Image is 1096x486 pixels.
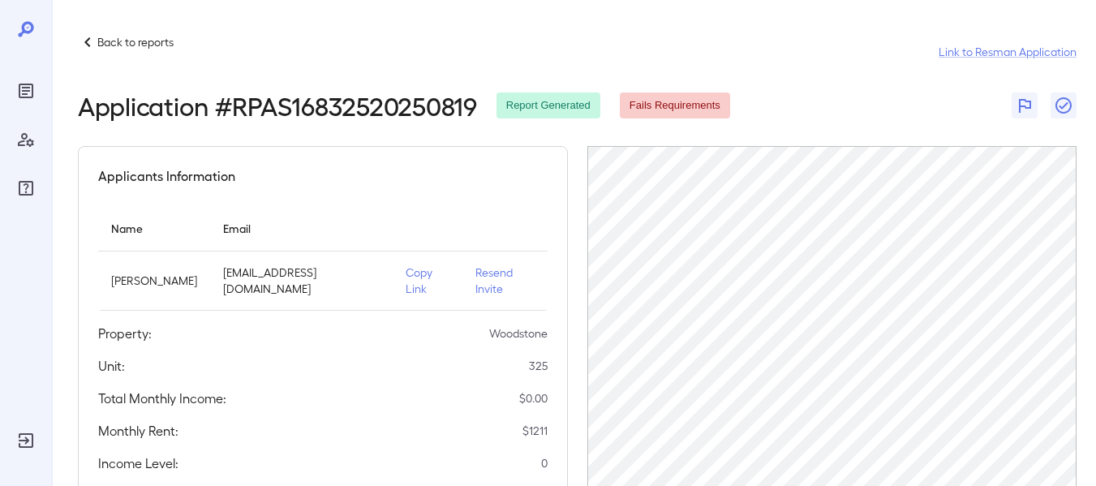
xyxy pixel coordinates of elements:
[519,390,548,406] p: $ 0.00
[98,454,178,473] h5: Income Level:
[98,421,178,441] h5: Monthly Rent:
[489,325,548,342] p: Woodstone
[13,428,39,454] div: Log Out
[78,91,477,120] h2: Application # RPAS16832520250819
[13,127,39,153] div: Manage Users
[98,324,152,343] h5: Property:
[223,265,380,297] p: [EMAIL_ADDRESS][DOMAIN_NAME]
[98,356,125,376] h5: Unit:
[98,166,235,186] h5: Applicants Information
[210,205,393,252] th: Email
[13,175,39,201] div: FAQ
[98,389,226,408] h5: Total Monthly Income:
[98,205,210,252] th: Name
[522,423,548,439] p: $ 1211
[529,358,548,374] p: 325
[1051,92,1077,118] button: Close Report
[111,273,197,289] p: [PERSON_NAME]
[98,205,548,311] table: simple table
[406,265,449,297] p: Copy Link
[939,44,1077,60] a: Link to Resman Application
[496,98,600,114] span: Report Generated
[475,265,535,297] p: Resend Invite
[13,78,39,104] div: Reports
[97,34,174,50] p: Back to reports
[541,455,548,471] p: 0
[1012,92,1038,118] button: Flag Report
[620,98,730,114] span: Fails Requirements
